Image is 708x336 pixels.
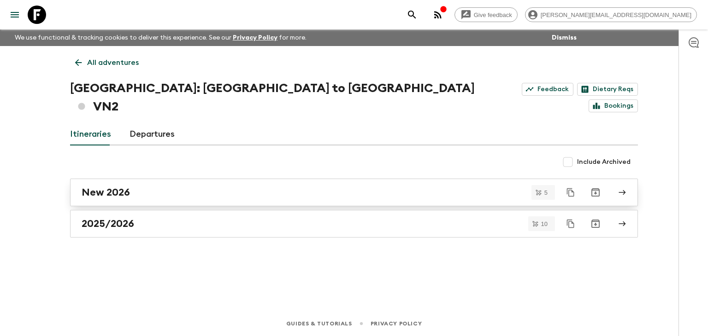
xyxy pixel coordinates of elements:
[539,190,553,196] span: 5
[233,35,277,41] a: Privacy Policy
[70,179,638,206] a: New 2026
[371,319,422,329] a: Privacy Policy
[549,31,579,44] button: Dismiss
[70,210,638,238] a: 2025/2026
[562,215,579,232] button: Duplicate
[536,12,696,18] span: [PERSON_NAME][EMAIL_ADDRESS][DOMAIN_NAME]
[525,7,697,22] div: [PERSON_NAME][EMAIL_ADDRESS][DOMAIN_NAME]
[70,53,144,72] a: All adventures
[586,214,605,233] button: Archive
[286,319,352,329] a: Guides & Tutorials
[469,12,517,18] span: Give feedback
[70,123,111,145] a: Itineraries
[82,186,130,198] h2: New 2026
[403,6,421,24] button: search adventures
[586,183,605,202] button: Archive
[6,6,24,24] button: menu
[589,99,638,112] a: Bookings
[562,184,579,201] button: Duplicate
[522,83,573,96] a: Feedback
[87,57,139,68] p: All adventures
[577,157,631,167] span: Include Archived
[70,79,478,116] h1: [GEOGRAPHIC_DATA]: [GEOGRAPHIC_DATA] to [GEOGRAPHIC_DATA] VN2
[454,7,518,22] a: Give feedback
[577,83,638,96] a: Dietary Reqs
[11,29,310,46] p: We use functional & tracking cookies to deliver this experience. See our for more.
[536,221,553,227] span: 10
[82,218,134,230] h2: 2025/2026
[130,123,175,145] a: Departures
